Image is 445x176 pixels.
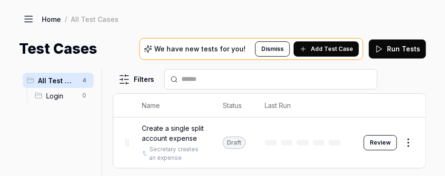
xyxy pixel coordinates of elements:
[255,41,290,57] button: Dismiss
[46,91,77,101] span: Login
[38,76,77,86] span: All Test Cases
[71,14,119,24] div: All Test Cases
[79,75,90,86] span: 4
[369,39,426,59] button: Run Tests
[113,117,425,168] tr: Create a single split account expenseSecretary creates an expenseDraftReview
[42,14,61,24] a: Home
[213,94,255,117] th: Status
[79,90,90,101] span: 0
[311,45,353,53] span: Add Test Case
[142,123,204,143] span: Create a single split account expense
[31,88,94,103] div: Drag to reorderLogin0
[294,41,359,57] button: Add Test Case
[223,137,246,149] div: Draft
[132,94,213,117] th: Name
[154,46,246,52] p: We have new tests for you!
[364,135,397,150] button: Review
[113,70,160,89] button: Filters
[19,38,97,59] h1: Test Cases
[255,94,354,117] th: Last Run
[65,14,67,24] div: /
[149,145,202,162] a: Secretary creates an expense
